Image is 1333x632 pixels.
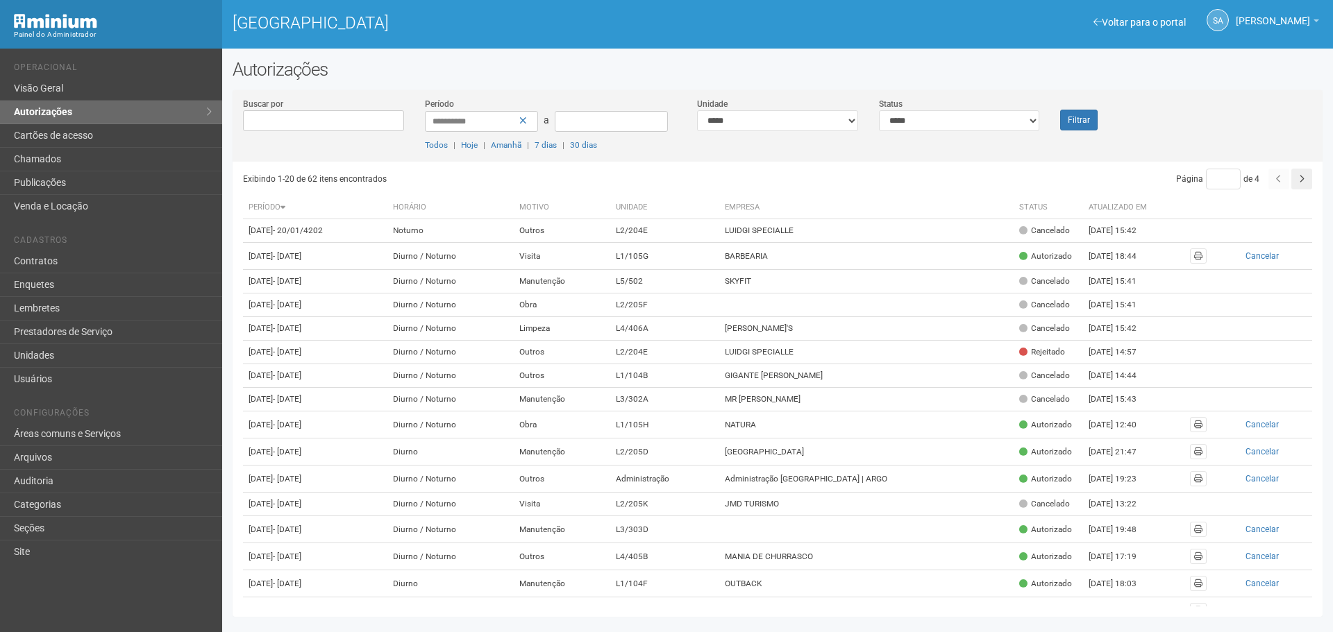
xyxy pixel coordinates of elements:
[243,364,387,388] td: [DATE]
[719,341,1014,364] td: LUIDGI SPECIALLE
[273,323,301,333] span: - [DATE]
[453,140,455,150] span: |
[1218,603,1307,618] button: Cancelar
[514,543,610,570] td: Outros
[1083,543,1159,570] td: [DATE] 17:19
[527,140,529,150] span: |
[719,270,1014,293] td: SKYFIT
[1019,524,1072,536] div: Autorizado
[387,516,513,543] td: Diurno / Noturno
[610,438,720,466] td: L2/205D
[273,499,301,509] span: - [DATE]
[1083,493,1159,516] td: [DATE] 13:22
[483,140,485,150] span: |
[514,388,610,411] td: Manutenção
[387,293,513,317] td: Diurno / Noturno
[243,543,387,570] td: [DATE]
[1083,516,1159,543] td: [DATE] 19:48
[387,597,513,624] td: Diurno
[1083,341,1159,364] td: [DATE] 14:57
[1019,225,1070,237] div: Cancelado
[243,493,387,516] td: [DATE]
[425,98,454,110] label: Período
[1019,250,1072,262] div: Autorizado
[1207,9,1229,31] a: SA
[1083,293,1159,317] td: [DATE] 15:41
[514,493,610,516] td: Visita
[243,219,387,243] td: [DATE]
[1019,551,1072,563] div: Autorizado
[562,140,564,150] span: |
[243,516,387,543] td: [DATE]
[233,59,1323,80] h2: Autorizações
[1093,17,1186,28] a: Voltar para o portal
[387,196,513,219] th: Horário
[514,466,610,493] td: Outros
[719,317,1014,341] td: [PERSON_NAME]'S
[233,14,767,32] h1: [GEOGRAPHIC_DATA]
[243,388,387,411] td: [DATE]
[14,62,212,77] li: Operacional
[387,364,513,388] td: Diurno / Noturno
[719,364,1014,388] td: GIGANTE [PERSON_NAME]
[719,597,1014,624] td: OUTBACK
[243,570,387,597] td: [DATE]
[514,317,610,341] td: Limpeza
[1083,570,1159,597] td: [DATE] 18:03
[610,270,720,293] td: L5/502
[14,408,212,422] li: Configurações
[425,140,448,150] a: Todos
[243,196,387,219] th: Período
[243,169,778,189] div: Exibindo 1-20 de 62 itens encontrados
[273,579,301,588] span: - [DATE]
[697,98,728,110] label: Unidade
[610,388,720,411] td: L3/302A
[243,466,387,493] td: [DATE]
[610,293,720,317] td: L2/205F
[273,225,323,235] span: - 20/01/4202
[1083,270,1159,293] td: [DATE] 15:41
[514,219,610,243] td: Outros
[1019,446,1072,458] div: Autorizado
[387,411,513,438] td: Diurno / Noturno
[1218,248,1307,264] button: Cancelar
[1083,196,1159,219] th: Atualizado em
[243,317,387,341] td: [DATE]
[719,493,1014,516] td: JMD TURISMO
[1014,196,1083,219] th: Status
[1083,364,1159,388] td: [DATE] 14:44
[1019,419,1072,431] div: Autorizado
[514,570,610,597] td: Manutenção
[14,235,212,250] li: Cadastros
[1236,17,1319,28] a: [PERSON_NAME]
[514,364,610,388] td: Outros
[1083,388,1159,411] td: [DATE] 15:43
[1060,110,1098,130] button: Filtrar
[1019,299,1070,311] div: Cancelado
[243,270,387,293] td: [DATE]
[273,420,301,429] span: - [DATE]
[544,114,549,126] span: a
[387,543,513,570] td: Diurno / Noturno
[719,570,1014,597] td: OUTBACK
[243,597,387,624] td: [DATE]
[514,438,610,466] td: Manutenção
[719,243,1014,270] td: BARBEARIA
[610,364,720,388] td: L1/104B
[387,388,513,411] td: Diurno / Noturno
[243,341,387,364] td: [DATE]
[514,516,610,543] td: Manutenção
[514,196,610,219] th: Motivo
[1236,2,1310,26] span: Silvio Anjos
[610,243,720,270] td: L1/105G
[610,493,720,516] td: L2/205K
[514,411,610,438] td: Obra
[273,300,301,309] span: - [DATE]
[387,317,513,341] td: Diurno / Noturno
[1083,243,1159,270] td: [DATE] 18:44
[610,597,720,624] td: L1/104F
[514,270,610,293] td: Manutenção
[387,466,513,493] td: Diurno / Noturno
[387,493,513,516] td: Diurno / Noturno
[1019,393,1070,405] div: Cancelado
